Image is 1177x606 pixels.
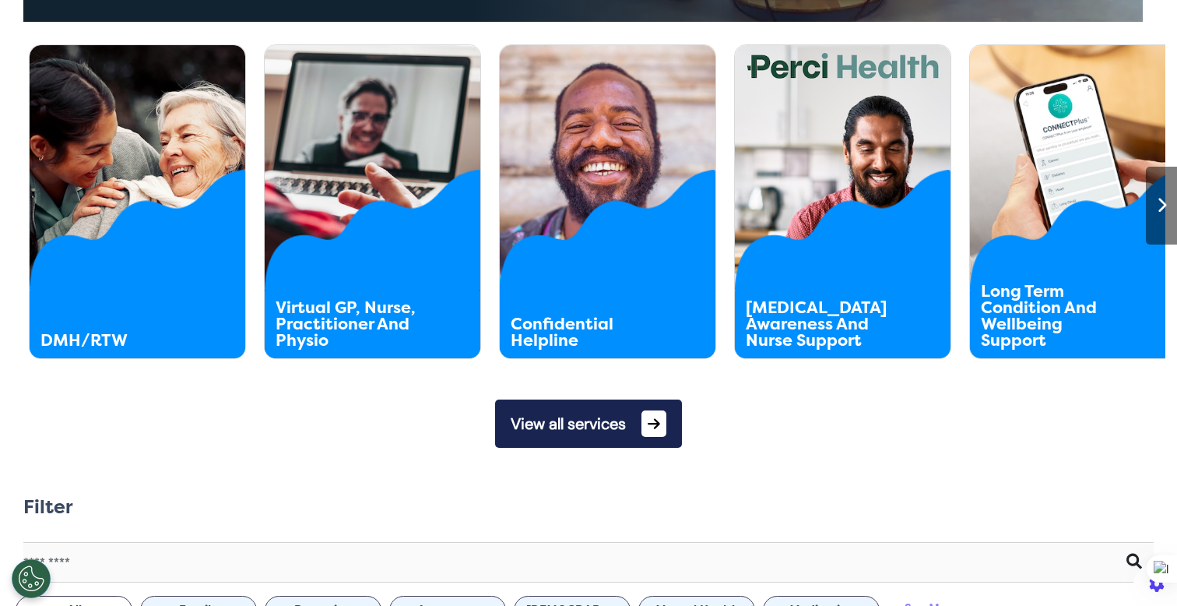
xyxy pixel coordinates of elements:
[495,400,682,448] button: View all services
[511,316,662,349] div: Confidential Helpline
[276,300,427,349] div: Virtual GP, Nurse, Practitioner And Physio
[40,333,191,349] div: DMH/RTW
[746,300,897,349] div: [MEDICAL_DATA] Awareness And Nurse Support
[23,496,73,519] h2: Filter
[981,284,1132,349] div: Long Term Condition And Wellbeing Support
[12,559,51,598] button: Open Preferences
